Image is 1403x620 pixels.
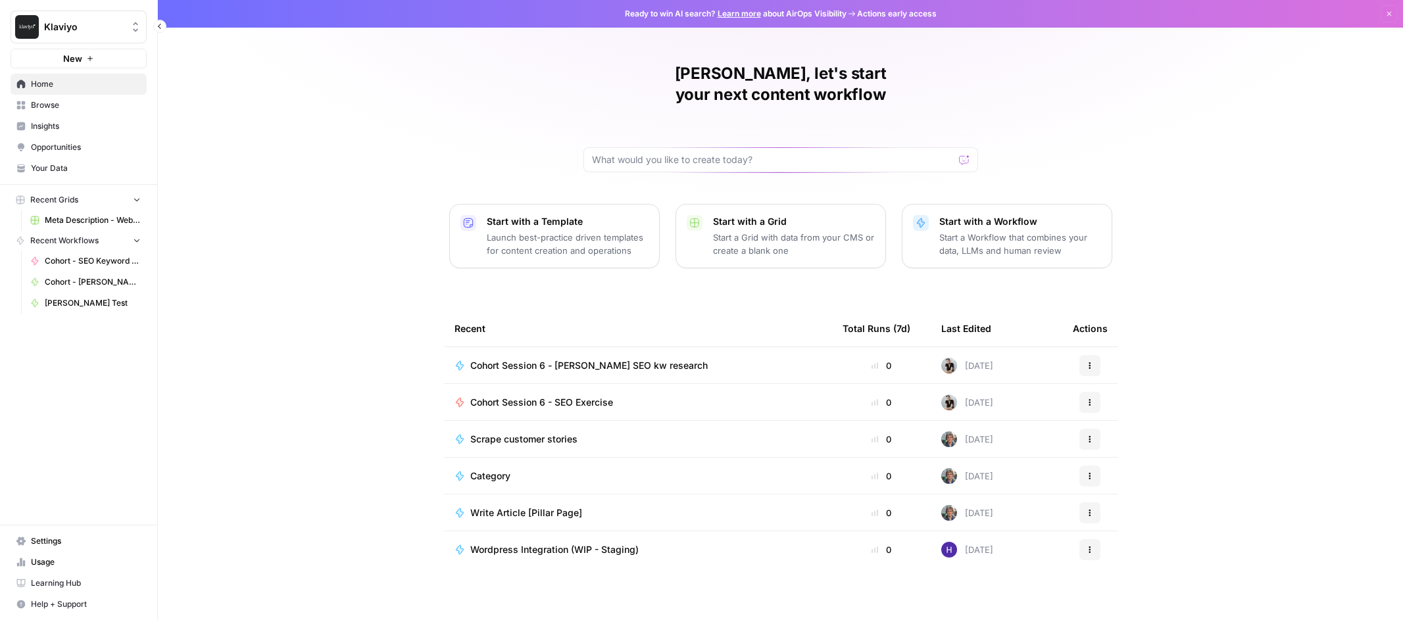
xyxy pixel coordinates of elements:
[24,272,147,293] a: Cohort - [PERSON_NAME] Example
[843,433,920,446] div: 0
[11,531,147,552] a: Settings
[713,231,875,257] p: Start a Grid with data from your CMS or create a blank one
[31,162,141,174] span: Your Data
[11,158,147,179] a: Your Data
[24,293,147,314] a: [PERSON_NAME] Test
[718,9,761,18] a: Learn more
[455,506,822,519] a: Write Article [Pillar Page]
[941,505,957,521] img: g8ybouucptbjxkey4ksjyujsdfna
[31,556,141,568] span: Usage
[843,396,920,409] div: 0
[45,214,141,226] span: Meta Description - Web Page Grid (2)
[11,116,147,137] a: Insights
[939,215,1101,228] p: Start with a Workflow
[11,11,147,43] button: Workspace: Klaviyo
[676,204,886,268] button: Start with a GridStart a Grid with data from your CMS or create a blank one
[843,469,920,483] div: 0
[941,394,993,410] div: [DATE]
[843,543,920,556] div: 0
[31,141,141,153] span: Opportunities
[470,433,578,446] span: Scrape customer stories
[455,359,822,372] a: Cohort Session 6 - [PERSON_NAME] SEO kw research
[843,506,920,519] div: 0
[1073,310,1108,346] div: Actions
[455,310,822,346] div: Recent
[902,204,1112,268] button: Start with a WorkflowStart a Workflow that combines your data, LLMs and human review
[941,468,957,484] img: g8ybouucptbjxkey4ksjyujsdfna
[592,153,954,166] input: What would you like to create today?
[11,231,147,250] button: Recent Workflows
[31,120,141,132] span: Insights
[625,8,847,20] span: Ready to win AI search? about AirOps Visibility
[455,469,822,483] a: Category
[15,15,39,39] img: Klaviyo Logo
[11,573,147,594] a: Learning Hub
[857,8,937,20] span: Actions early access
[63,52,82,65] span: New
[843,359,920,372] div: 0
[470,469,510,483] span: Category
[939,231,1101,257] p: Start a Workflow that combines your data, LLMs and human review
[713,215,875,228] p: Start with a Grid
[11,190,147,210] button: Recent Grids
[44,20,124,34] span: Klaviyo
[583,63,978,105] h1: [PERSON_NAME], let's start your next content workflow
[45,297,141,309] span: [PERSON_NAME] Test
[487,215,649,228] p: Start with a Template
[31,598,141,610] span: Help + Support
[455,396,822,409] a: Cohort Session 6 - SEO Exercise
[843,310,910,346] div: Total Runs (7d)
[941,358,993,373] div: [DATE]
[11,74,147,95] a: Home
[470,359,708,372] span: Cohort Session 6 - [PERSON_NAME] SEO kw research
[11,95,147,116] a: Browse
[487,231,649,257] p: Launch best-practice driven templates for content creation and operations
[11,49,147,68] button: New
[470,396,613,409] span: Cohort Session 6 - SEO Exercise
[31,78,141,90] span: Home
[45,255,141,267] span: Cohort - SEO Keyword Research ([PERSON_NAME])
[30,235,99,247] span: Recent Workflows
[455,543,822,556] a: Wordpress Integration (WIP - Staging)
[30,194,78,206] span: Recent Grids
[455,433,822,446] a: Scrape customer stories
[941,310,991,346] div: Last Edited
[24,210,147,231] a: Meta Description - Web Page Grid (2)
[941,431,993,447] div: [DATE]
[941,431,957,447] img: g8ybouucptbjxkey4ksjyujsdfna
[941,542,993,558] div: [DATE]
[941,542,957,558] img: 7x3txdm7apl8fqboswhylmazuiig
[11,552,147,573] a: Usage
[31,577,141,589] span: Learning Hub
[470,506,582,519] span: Write Article [Pillar Page]
[470,543,639,556] span: Wordpress Integration (WIP - Staging)
[11,594,147,615] button: Help + Support
[31,535,141,547] span: Settings
[45,276,141,288] span: Cohort - [PERSON_NAME] Example
[941,358,957,373] img: qq1exqcea0wapzto7wd7elbwtl3p
[941,394,957,410] img: qq1exqcea0wapzto7wd7elbwtl3p
[449,204,660,268] button: Start with a TemplateLaunch best-practice driven templates for content creation and operations
[31,99,141,111] span: Browse
[941,505,993,521] div: [DATE]
[24,250,147,272] a: Cohort - SEO Keyword Research ([PERSON_NAME])
[941,468,993,484] div: [DATE]
[11,137,147,158] a: Opportunities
